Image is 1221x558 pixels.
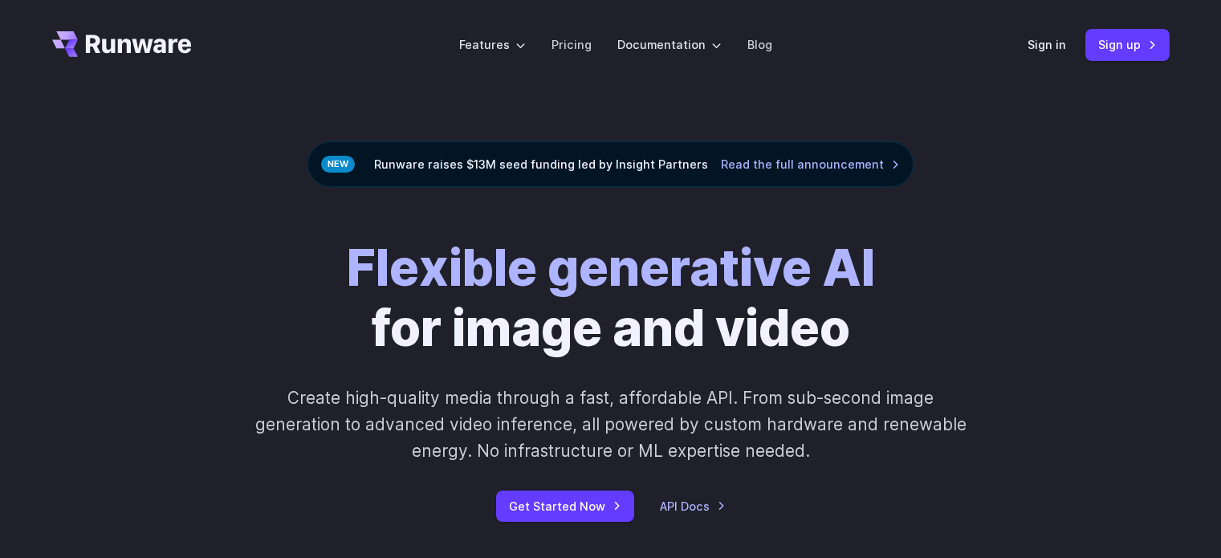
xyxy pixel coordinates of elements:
label: Features [459,35,526,54]
a: Read the full announcement [721,155,900,173]
p: Create high-quality media through a fast, affordable API. From sub-second image generation to adv... [253,385,968,465]
a: Sign up [1085,29,1170,60]
div: Runware raises $13M seed funding led by Insight Partners [307,141,914,187]
label: Documentation [617,35,722,54]
a: Sign in [1028,35,1066,54]
a: Get Started Now [496,491,634,522]
strong: Flexible generative AI [347,238,875,298]
a: Blog [747,35,772,54]
a: Go to / [52,31,192,57]
a: Pricing [551,35,592,54]
a: API Docs [660,497,726,515]
h1: for image and video [347,238,875,359]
